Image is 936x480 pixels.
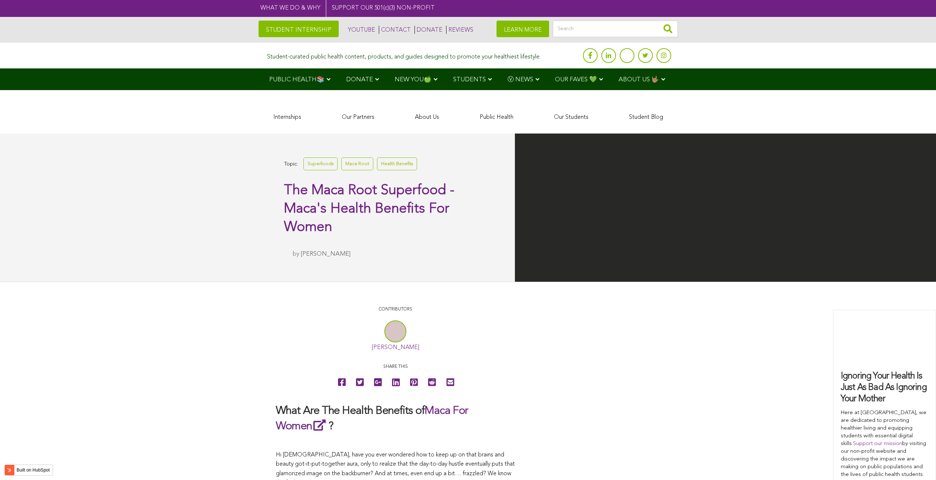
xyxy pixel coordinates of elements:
[269,77,324,83] span: PUBLIC HEALTH📚
[341,157,373,170] a: Maca Root
[446,26,473,34] a: REVIEWS
[414,26,442,34] a: DONATE
[276,306,515,313] p: CONTRIBUTORS
[303,157,338,170] a: Superfoods
[379,26,411,34] a: CONTACT
[508,77,533,83] span: Ⓥ NEWS
[346,77,373,83] span: DONATE
[293,251,299,257] span: by
[395,77,431,83] span: NEW YOU🍏
[4,465,53,476] button: Built on HubSpot
[497,21,549,37] a: LEARN MORE
[372,345,419,351] a: [PERSON_NAME]
[276,404,515,434] h2: What Are The Health Benefits of ?
[301,251,350,257] a: [PERSON_NAME]
[284,184,455,234] span: The Maca Root Superfood - Maca's Health Benefits For Women
[377,157,417,170] a: Health Benefits
[267,50,541,61] div: Student-curated public health content, products, and guides designed to promote your healthiest l...
[555,77,597,83] span: OUR FAVES 💚
[284,159,298,169] span: Topic:
[453,77,486,83] span: STUDENTS
[259,68,678,90] div: Navigation Menu
[619,77,659,83] span: ABOUT US 🤟🏽
[899,445,936,480] iframe: Chat Widget
[346,26,375,34] a: YOUTUBE
[14,465,53,475] label: Built on HubSpot
[553,21,678,37] input: Search
[5,466,14,474] img: HubSpot sprocket logo
[259,21,339,37] a: STUDENT INTERNSHIP
[276,363,515,370] p: Share this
